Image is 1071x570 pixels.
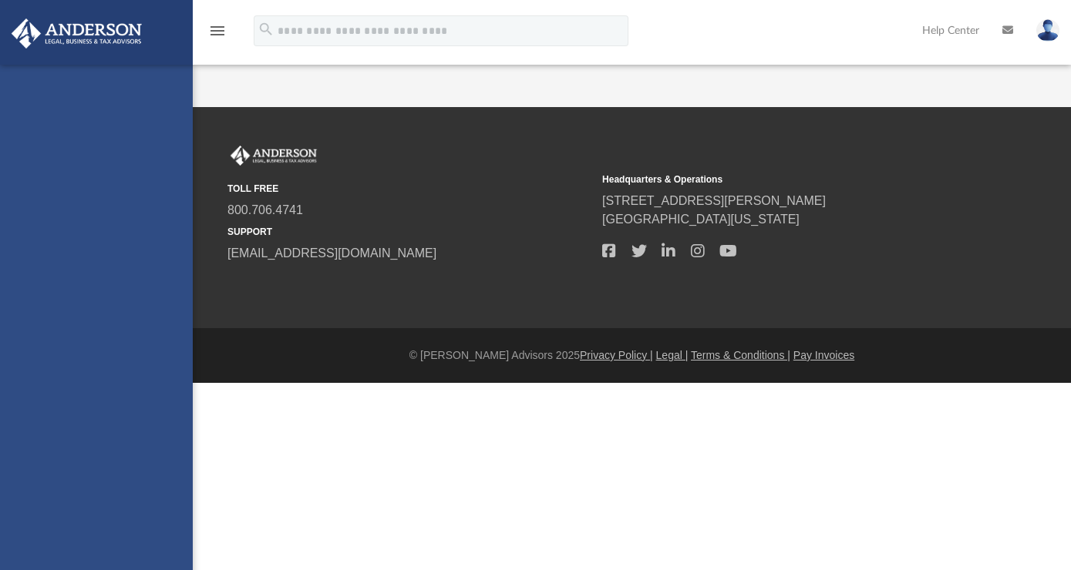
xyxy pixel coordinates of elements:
a: [GEOGRAPHIC_DATA][US_STATE] [602,213,800,226]
i: menu [208,22,227,40]
a: [STREET_ADDRESS][PERSON_NAME] [602,194,826,207]
a: [EMAIL_ADDRESS][DOMAIN_NAME] [227,246,436,260]
small: Headquarters & Operations [602,173,966,186]
img: Anderson Advisors Platinum Portal [227,146,320,166]
a: Legal | [656,349,689,361]
a: Terms & Conditions | [691,349,790,361]
img: User Pic [1036,19,1059,42]
a: Pay Invoices [793,349,854,361]
div: © [PERSON_NAME] Advisors 2025 [193,347,1071,364]
a: 800.706.4741 [227,203,303,216]
a: menu [208,29,227,40]
img: Anderson Advisors Platinum Portal [7,18,147,49]
small: SUPPORT [227,225,591,239]
i: search [258,21,274,38]
small: TOLL FREE [227,182,591,196]
a: Privacy Policy | [580,349,653,361]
